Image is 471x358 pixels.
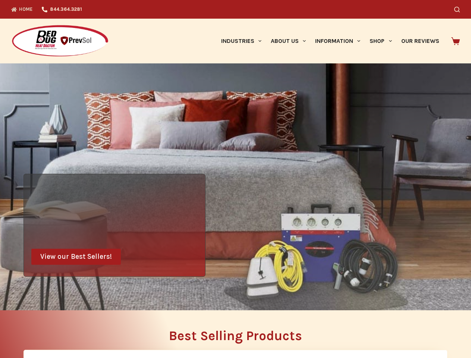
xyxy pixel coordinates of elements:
[311,19,365,63] a: Information
[266,19,310,63] a: About Us
[216,19,444,63] nav: Primary
[40,253,112,260] span: View our Best Sellers!
[216,19,266,63] a: Industries
[396,19,444,63] a: Our Reviews
[454,7,460,12] button: Search
[11,25,109,58] img: Prevsol/Bed Bug Heat Doctor
[31,249,121,265] a: View our Best Sellers!
[23,329,448,342] h2: Best Selling Products
[365,19,396,63] a: Shop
